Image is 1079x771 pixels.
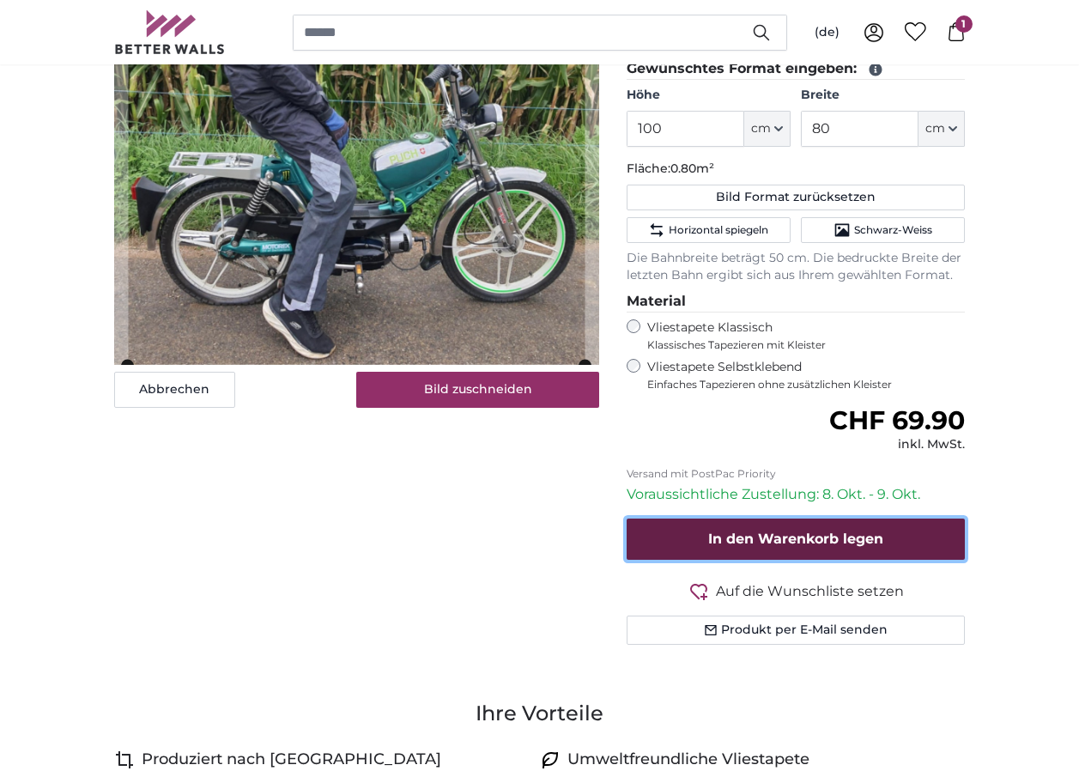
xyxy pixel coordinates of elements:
span: 1 [955,15,973,33]
p: Voraussichtliche Zustellung: 8. Okt. - 9. Okt. [627,484,966,505]
span: 0.80m² [670,161,714,176]
label: Höhe [627,87,791,104]
label: Breite [801,87,965,104]
img: Betterwalls [114,10,226,54]
button: cm [918,111,965,147]
button: Auf die Wunschliste setzen [627,580,966,602]
span: In den Warenkorb legen [708,531,883,547]
span: Klassisches Tapezieren mit Kleister [647,338,951,352]
button: Horizontal spiegeln [627,217,791,243]
legend: Gewünschtes Format eingeben: [627,58,966,80]
span: Horizontal spiegeln [669,223,768,237]
label: Vliestapete Klassisch [647,319,951,352]
span: cm [925,120,945,137]
button: (de) [801,17,853,48]
span: cm [751,120,771,137]
button: Abbrechen [114,372,235,408]
span: CHF 69.90 [829,404,965,436]
legend: Material [627,291,966,313]
span: Einfaches Tapezieren ohne zusätzlichen Kleister [647,378,966,392]
h3: Ihre Vorteile [114,700,966,727]
button: Bild Format zurücksetzen [627,185,966,210]
span: Auf die Wunschliste setzen [716,581,904,602]
p: Fläche: [627,161,966,178]
label: Vliestapete Selbstklebend [647,359,966,392]
button: Produkt per E-Mail senden [627,616,966,645]
p: Die Bahnbreite beträgt 50 cm. Die bedruckte Breite der letzten Bahn ergibt sich aus Ihrem gewählt... [627,250,966,284]
div: inkl. MwSt. [829,436,965,453]
button: cm [744,111,791,147]
span: Schwarz-Weiss [854,223,932,237]
button: Bild zuschneiden [356,372,599,408]
p: Versand mit PostPac Priority [627,467,966,481]
button: Schwarz-Weiss [801,217,965,243]
button: In den Warenkorb legen [627,519,966,560]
